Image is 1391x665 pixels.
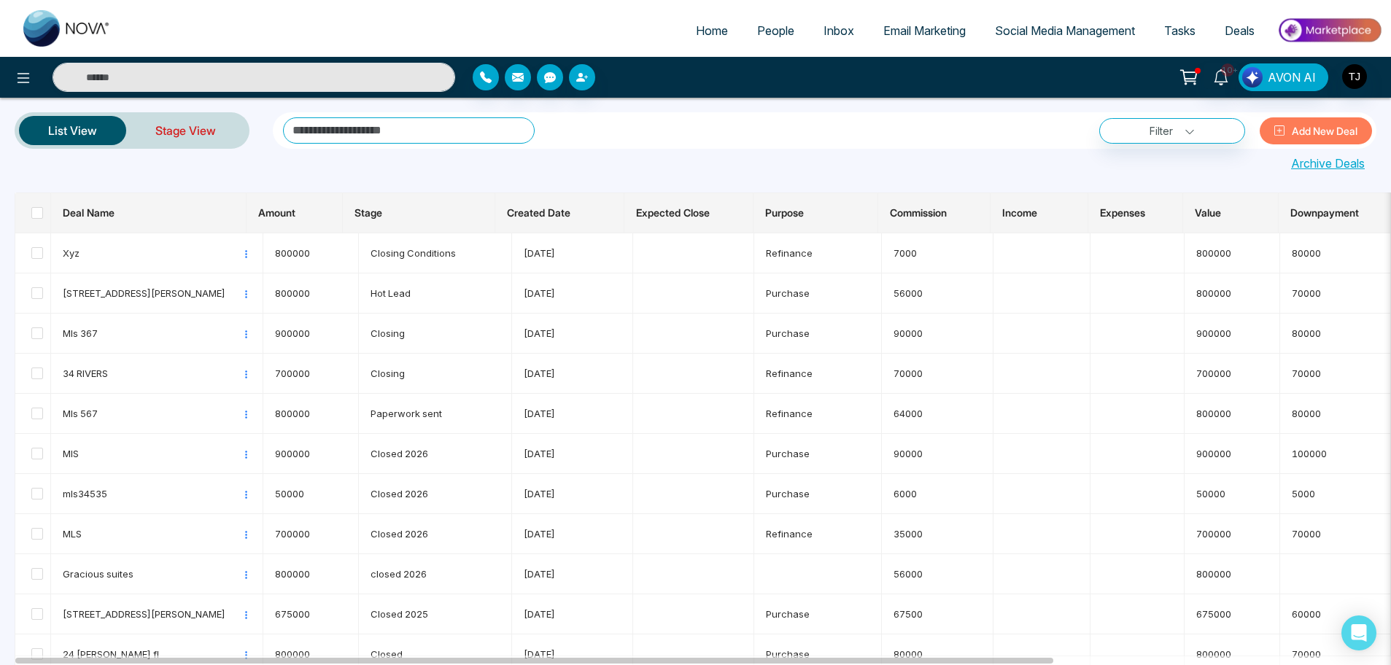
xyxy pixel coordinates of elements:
[894,327,923,339] span: 90000
[894,287,923,299] span: 56000
[63,286,241,300] span: [STREET_ADDRESS][PERSON_NAME]
[1242,67,1263,87] img: Lead Flow
[766,528,813,540] span: Refinance
[507,206,570,219] span: Created Date
[765,206,804,219] span: Purpose
[1290,206,1359,219] span: Downpayment
[524,287,555,299] span: [DATE]
[1239,63,1328,91] button: AVON AI
[524,408,555,419] span: [DATE]
[63,486,241,501] span: mls34535
[1196,247,1231,259] span: 800000
[1204,63,1239,89] a: 10+
[1196,327,1231,339] span: 900000
[894,608,923,620] span: 67500
[371,448,428,459] span: Closed 2026
[63,366,241,381] span: 34 RIVERS
[1292,608,1321,620] span: 60000
[1268,69,1316,86] span: AVON AI
[354,206,382,219] span: Stage
[809,17,869,44] a: Inbox
[681,17,743,44] a: Home
[894,488,917,499] span: 6000
[371,648,403,660] span: Closed
[371,488,428,499] span: Closed 2026
[524,247,555,259] span: [DATE]
[63,406,241,421] span: Mls 567
[1292,488,1315,499] span: 5000
[890,206,947,219] span: Commission
[766,247,813,259] span: Refinance
[766,448,810,459] span: Purchase
[524,327,555,339] span: [DATE]
[1292,408,1321,419] span: 80000
[63,326,241,341] span: Mls 367
[524,648,555,660] span: [DATE]
[1292,528,1321,540] span: 70000
[275,528,310,540] span: 700000
[757,23,794,38] span: People
[63,526,241,541] span: MLS
[1196,528,1231,540] span: 700000
[995,23,1135,38] span: Social Media Management
[1210,17,1269,44] a: Deals
[1150,17,1210,44] a: Tasks
[371,408,442,419] span: Paperwork sent
[126,113,245,148] a: Stage View
[275,247,310,259] span: 800000
[894,568,923,580] span: 56000
[1100,206,1145,219] span: Expenses
[766,608,810,620] span: Purchase
[824,23,854,38] span: Inbox
[1196,608,1231,620] span: 675000
[894,247,917,259] span: 7000
[1196,408,1231,419] span: 800000
[894,648,923,660] span: 80000
[371,528,428,540] span: Closed 2026
[63,607,241,621] span: [STREET_ADDRESS][PERSON_NAME]
[1099,118,1245,144] a: Filter
[63,206,115,219] span: Deal Name
[766,648,810,660] span: Purchase
[258,206,295,219] span: Amount
[371,287,411,299] span: Hot Lead
[371,608,428,620] span: Closed 2025
[275,408,310,419] span: 800000
[1225,23,1255,38] span: Deals
[275,488,304,499] span: 50000
[766,408,813,419] span: Refinance
[371,327,405,339] span: Closing
[19,116,126,145] button: List View
[23,10,111,47] img: Nova CRM Logo
[1260,117,1372,144] button: Add New Deal
[63,647,241,661] span: 24 [PERSON_NAME] fl
[275,448,310,459] span: 900000
[1291,155,1365,172] a: Archive Deals
[1292,247,1321,259] span: 80000
[1196,648,1231,660] span: 800000
[894,408,923,419] span: 64000
[275,327,310,339] span: 900000
[1292,448,1327,459] span: 100000
[696,23,728,38] span: Home
[980,17,1150,44] a: Social Media Management
[1292,367,1321,379] span: 70000
[1196,287,1231,299] span: 800000
[743,17,809,44] a: People
[636,206,710,219] span: Expected Close
[371,247,456,259] span: Closing Conditions
[1196,367,1231,379] span: 700000
[524,528,555,540] span: [DATE]
[524,448,555,459] span: [DATE]
[63,246,241,260] span: Xyz
[766,488,810,499] span: Purchase
[1196,448,1231,459] span: 900000
[275,568,310,580] span: 800000
[275,608,310,620] span: 675000
[766,367,813,379] span: Refinance
[1292,327,1321,339] span: 80000
[1341,615,1376,650] div: Open Intercom Messenger
[63,567,241,581] span: Gracious suites
[766,287,810,299] span: Purchase
[883,23,966,38] span: Email Marketing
